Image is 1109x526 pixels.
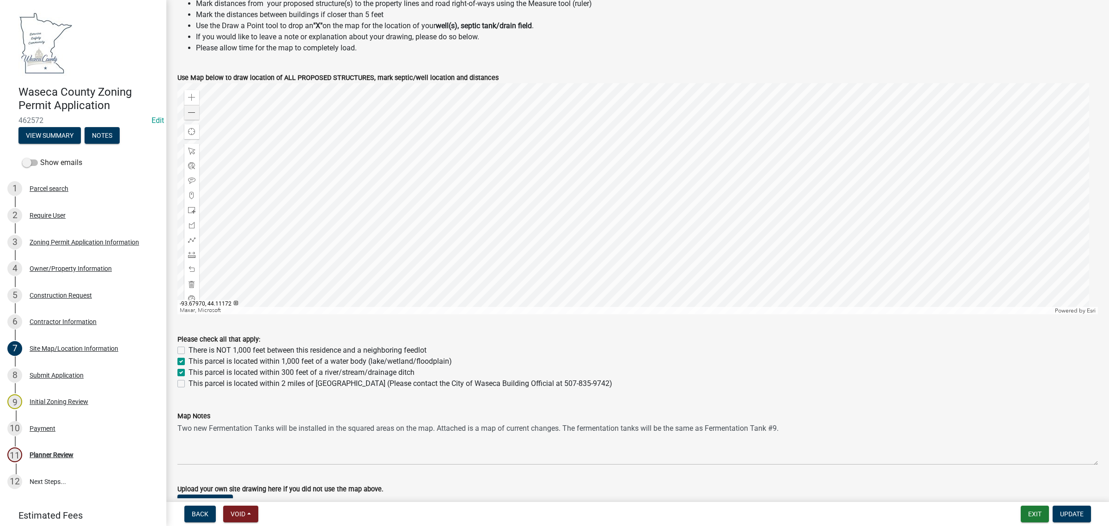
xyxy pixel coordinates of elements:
[7,447,22,462] div: 11
[7,235,22,250] div: 3
[7,506,152,525] a: Estimated Fees
[7,208,22,223] div: 2
[196,20,1098,31] li: Use the Draw a Point tool to drop an on the map for the location of your .
[30,318,97,325] div: Contractor Information
[192,510,208,518] span: Back
[7,368,22,383] div: 8
[30,185,68,192] div: Parcel search
[30,452,73,458] div: Planner Review
[18,86,159,112] h4: Waseca County Zoning Permit Application
[22,157,82,168] label: Show emails
[189,345,427,356] label: There is NOT 1,000 feet between this residence and a neighboring feedlot
[30,265,112,272] div: Owner/Property Information
[18,116,148,125] span: 462572
[184,105,199,120] div: Zoom out
[30,398,88,405] div: Initial Zoning Review
[152,116,164,125] a: Edit
[436,21,532,30] strong: well(s), septic tank/drain field
[231,510,245,518] span: Void
[1087,307,1096,314] a: Esri
[196,43,1098,54] li: Please allow time for the map to completely load.
[177,75,499,81] label: Use Map below to draw location of ALL PROPOSED STRUCTURES, mark septic/well location and distances
[177,336,260,343] label: Please check all that apply:
[184,90,199,105] div: Zoom in
[18,10,73,76] img: Waseca County, Minnesota
[1053,307,1098,314] div: Powered by
[7,341,22,356] div: 7
[177,495,233,511] button: Select files
[177,307,1053,314] div: Maxar, Microsoft
[7,181,22,196] div: 1
[7,421,22,436] div: 10
[18,132,81,140] wm-modal-confirm: Summary
[1060,510,1084,518] span: Update
[189,378,612,389] label: This parcel is located within 2 miles of [GEOGRAPHIC_DATA] (Please contact the City of Waseca Bui...
[313,21,323,30] strong: "X"
[177,413,210,420] label: Map Notes
[196,9,1098,20] li: Mark the distances between buildings if closer than 5 feet
[189,356,452,367] label: This parcel is located within 1,000 feet of a water body (lake/wetland/floodplain)
[196,31,1098,43] li: If you would like to leave a note or explanation about your drawing, please do so below.
[85,127,120,144] button: Notes
[30,372,84,379] div: Submit Application
[30,292,92,299] div: Construction Request
[18,127,81,144] button: View Summary
[7,261,22,276] div: 4
[30,212,66,219] div: Require User
[30,239,139,245] div: Zoning Permit Application Information
[184,124,199,139] div: Find my location
[152,116,164,125] wm-modal-confirm: Edit Application Number
[30,345,118,352] div: Site Map/Location Information
[177,486,384,493] label: Upload your own site drawing here if you did not use the map above.
[30,425,55,432] div: Payment
[1053,506,1091,522] button: Update
[7,474,22,489] div: 12
[223,506,258,522] button: Void
[7,394,22,409] div: 9
[85,132,120,140] wm-modal-confirm: Notes
[1021,506,1049,522] button: Exit
[7,314,22,329] div: 6
[189,367,414,378] label: This parcel is located within 300 feet of a river/stream/drainage ditch
[7,288,22,303] div: 5
[184,506,216,522] button: Back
